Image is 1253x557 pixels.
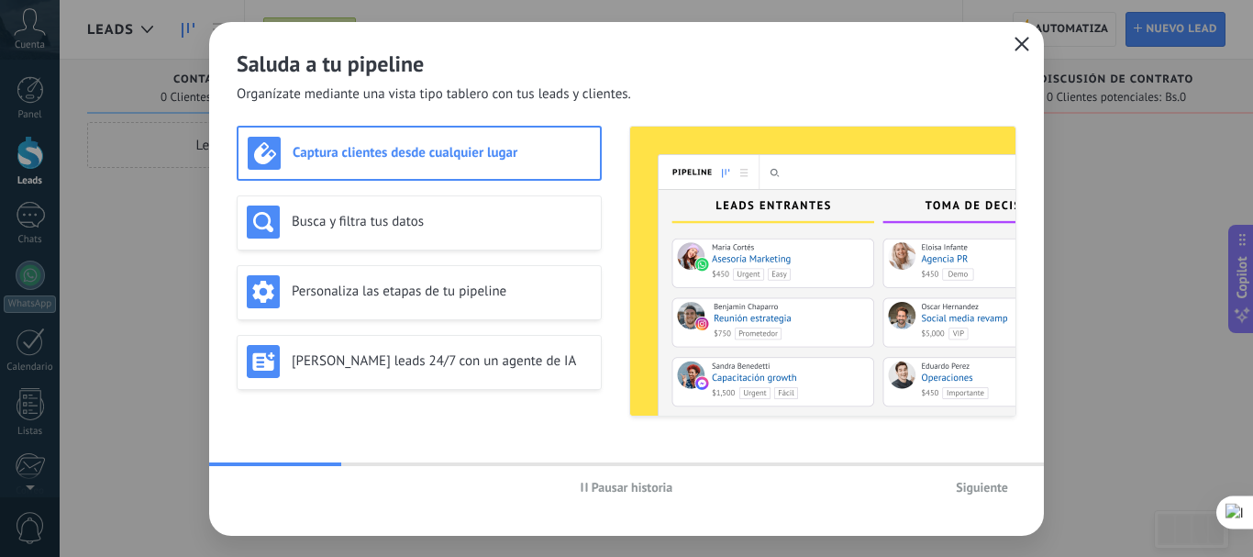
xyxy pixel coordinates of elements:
[292,352,592,370] h3: [PERSON_NAME] leads 24/7 con un agente de IA
[956,481,1008,494] span: Siguiente
[572,473,682,501] button: Pausar historia
[237,85,631,104] span: Organízate mediante una vista tipo tablero con tus leads y clientes.
[592,481,673,494] span: Pausar historia
[293,144,591,162] h3: Captura clientes desde cualquier lugar
[292,283,592,300] h3: Personaliza las etapas de tu pipeline
[237,50,1016,78] h2: Saluda a tu pipeline
[948,473,1016,501] button: Siguiente
[292,213,592,230] h3: Busca y filtra tus datos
